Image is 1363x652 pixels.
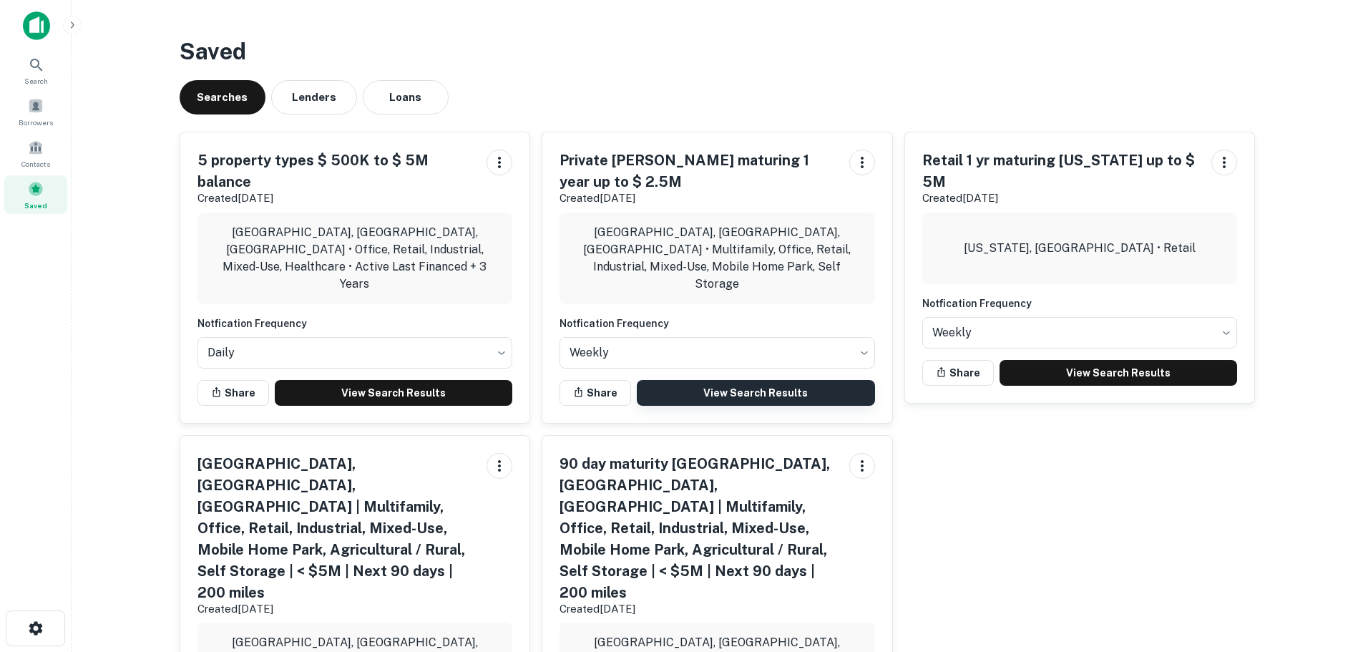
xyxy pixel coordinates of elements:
[4,175,67,214] a: Saved
[922,150,1201,193] h5: Retail 1 yr maturing [US_STATE] up to $ 5M
[560,333,875,373] div: Without label
[197,190,476,207] p: Created [DATE]
[571,224,864,293] p: [GEOGRAPHIC_DATA], [GEOGRAPHIC_DATA], [GEOGRAPHIC_DATA] • Multifamily, Office, Retail, Industrial...
[560,316,875,331] h6: Notfication Frequency
[4,51,67,89] a: Search
[271,80,357,115] button: Lenders
[637,380,875,406] a: View Search Results
[560,380,631,406] button: Share
[24,200,47,211] span: Saved
[363,80,449,115] button: Loans
[922,360,994,386] button: Share
[180,34,1256,69] h3: Saved
[21,158,50,170] span: Contacts
[560,150,838,193] h5: Private [PERSON_NAME] maturing 1 year up to $ 2.5M
[922,190,1201,207] p: Created [DATE]
[922,296,1238,311] h6: Notfication Frequency
[24,75,48,87] span: Search
[180,80,265,115] button: Searches
[197,150,476,193] h5: 5 property types $ 500K to $ 5M balance
[4,134,67,172] a: Contacts
[1000,360,1238,386] a: View Search Results
[197,600,476,618] p: Created [DATE]
[23,11,50,40] img: capitalize-icon.png
[209,224,502,293] p: [GEOGRAPHIC_DATA], [GEOGRAPHIC_DATA], [GEOGRAPHIC_DATA] • Office, Retail, Industrial, Mixed-Use, ...
[560,453,838,603] h5: 90 day maturity [GEOGRAPHIC_DATA], [GEOGRAPHIC_DATA], [GEOGRAPHIC_DATA] | Multifamily, Office, Re...
[197,333,513,373] div: Without label
[4,92,67,131] a: Borrowers
[560,190,838,207] p: Created [DATE]
[197,380,269,406] button: Share
[197,316,513,331] h6: Notfication Frequency
[197,453,476,603] h5: [GEOGRAPHIC_DATA], [GEOGRAPHIC_DATA], [GEOGRAPHIC_DATA] | Multifamily, Office, Retail, Industrial...
[275,380,513,406] a: View Search Results
[1291,537,1363,606] iframe: Chat Widget
[964,240,1196,257] p: [US_STATE], [GEOGRAPHIC_DATA] • Retail
[922,313,1238,353] div: Without label
[560,600,838,618] p: Created [DATE]
[19,117,53,128] span: Borrowers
